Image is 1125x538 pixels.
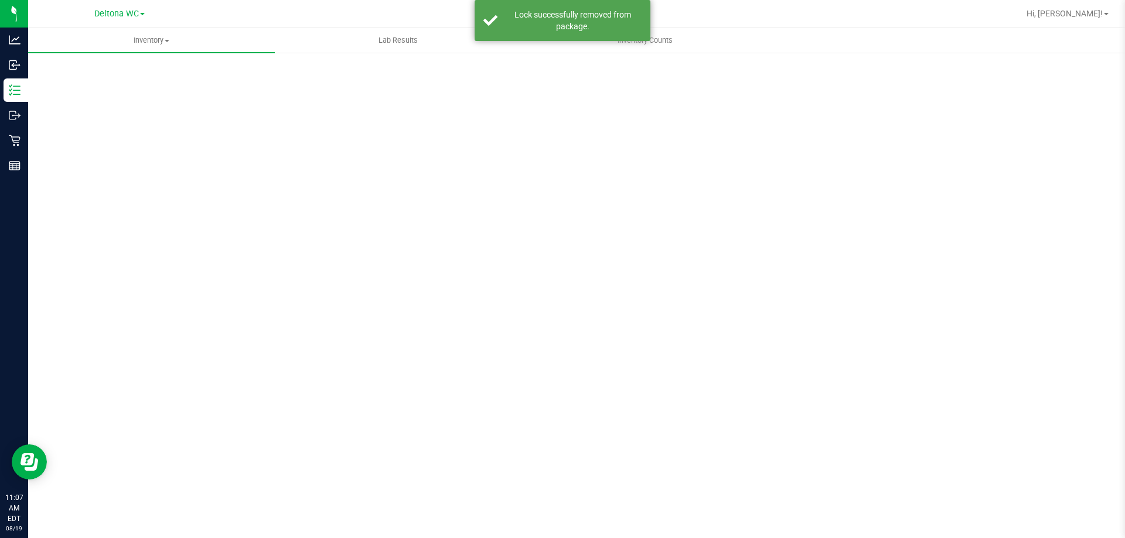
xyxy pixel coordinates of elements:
[9,59,21,71] inline-svg: Inbound
[5,492,23,524] p: 11:07 AM EDT
[9,160,21,172] inline-svg: Reports
[9,109,21,121] inline-svg: Outbound
[504,9,642,32] div: Lock successfully removed from package.
[94,9,139,19] span: Deltona WC
[275,28,521,53] a: Lab Results
[28,35,275,46] span: Inventory
[5,524,23,533] p: 08/19
[9,135,21,146] inline-svg: Retail
[28,28,275,53] a: Inventory
[363,35,434,46] span: Lab Results
[9,34,21,46] inline-svg: Analytics
[12,444,47,479] iframe: Resource center
[9,84,21,96] inline-svg: Inventory
[1027,9,1103,18] span: Hi, [PERSON_NAME]!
